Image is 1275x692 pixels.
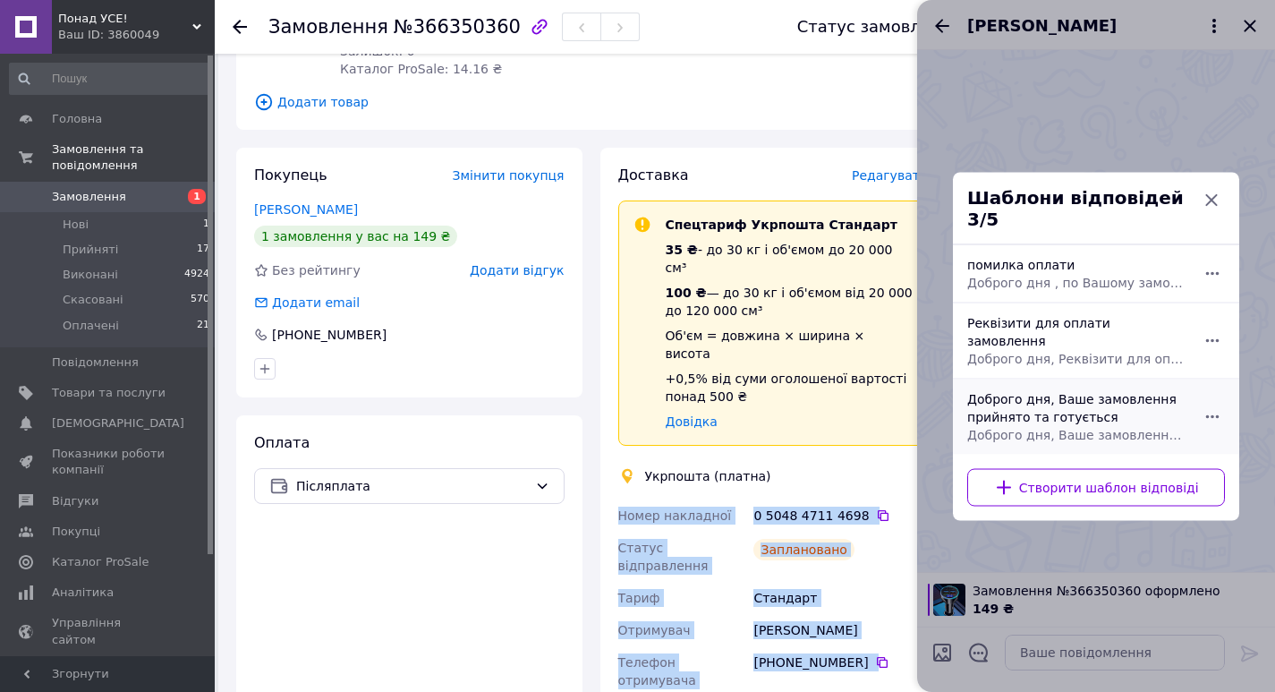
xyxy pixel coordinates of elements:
span: Доставка [618,167,689,184]
div: Реквізити для оплати замовлення [960,306,1193,374]
span: 21 [197,318,209,334]
span: Номер накладної [618,508,732,523]
span: Головна [52,111,102,127]
div: [PERSON_NAME] [750,614,931,646]
span: Замовлення [52,189,126,205]
div: [PHONE_NUMBER] [270,326,388,344]
div: Заплановано [753,539,854,560]
span: Без рейтингу [272,263,361,278]
div: Статус замовлення [797,18,962,36]
span: Нові [63,217,89,233]
span: Понад УСЕ! [58,11,192,27]
span: Покупці [52,524,100,540]
span: Замовлення та повідомлення [52,141,215,174]
div: 0 5048 4711 4698 [753,507,928,525]
span: Каталог ProSale [52,554,149,570]
div: [PHONE_NUMBER] [753,654,928,671]
span: 570 [191,292,209,308]
span: Скасовані [63,292,123,308]
a: Довідка [666,414,718,429]
span: Доброго дня, Ваше замовлення прийнято та готується до відправки. Дякуємо, що обрали наш магазин! [967,425,1186,443]
span: 1 [203,217,209,233]
span: 4924 [184,267,209,283]
span: №366350360 [394,16,521,38]
span: Статус відправлення [618,541,709,573]
span: Оплата [254,434,310,451]
span: Замовлення [268,16,388,38]
span: Відгуки [52,493,98,509]
div: Додати email [270,294,361,312]
span: Редагувати [852,168,928,183]
span: Аналітика [52,585,114,601]
span: Тариф [618,591,660,605]
span: Доброго дня, Реквізити для оплати замовлення [FINANCIAL_ID] ЄДРПОУ 3312909828 ФОП [PERSON_NAME] П... [967,349,1186,367]
span: Виконані [63,267,118,283]
div: Доброго дня, Ваше замовлення прийнято та готується [960,382,1193,450]
div: Об'єм = довжина × ширина × висота [666,327,914,363]
span: Залишок: 6 [340,44,415,58]
div: Повернутися назад [233,18,247,36]
span: Показники роботи компанії [52,446,166,478]
div: Додати email [252,294,361,312]
span: Отримувач [618,623,691,637]
span: Додати відгук [470,263,564,278]
span: Доброго дня , по Вашому замовленню виникла помилка ПромОплати, спробуйте оплатити ще раз, або мож... [967,273,1186,291]
div: Стандарт [750,582,931,614]
span: Змінити покупця [453,168,565,183]
span: Управління сайтом [52,615,166,647]
span: Післяплата [296,476,528,496]
span: Повідомлення [52,355,139,371]
span: [DEMOGRAPHIC_DATA] [52,415,184,431]
button: Створити шаблон відповіді [967,468,1225,506]
div: Ваш ID: 3860049 [58,27,215,43]
div: помилка оплати [960,248,1193,298]
span: Спецтариф Укрпошта Стандарт [666,218,897,232]
a: [PERSON_NAME] [254,202,358,217]
span: Покупець [254,167,327,184]
span: 17 [197,242,209,258]
span: Прийняті [63,242,118,258]
span: Каталог ProSale: 14.16 ₴ [340,62,502,76]
span: Шаблони відповідей 3/5 [967,186,1198,229]
span: Товари та послуги [52,385,166,401]
div: - до 30 кг і об'ємом до 20 000 см³ [666,241,914,277]
input: Пошук [9,63,211,95]
span: 1 [188,189,206,204]
span: Додати товар [254,92,928,112]
div: — до 30 кг і об'ємом від 20 000 до 120 000 см³ [666,284,914,320]
span: 100 ₴ [666,286,707,300]
span: Телефон отримувача [618,655,696,688]
span: Оплачені [63,318,119,334]
span: 35 ₴ [666,243,698,257]
div: +0,5% від суми оголошеної вартості понад 500 ₴ [666,370,914,406]
div: Укрпошта (платна) [641,467,776,485]
div: 1 замовлення у вас на 149 ₴ [254,226,457,247]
